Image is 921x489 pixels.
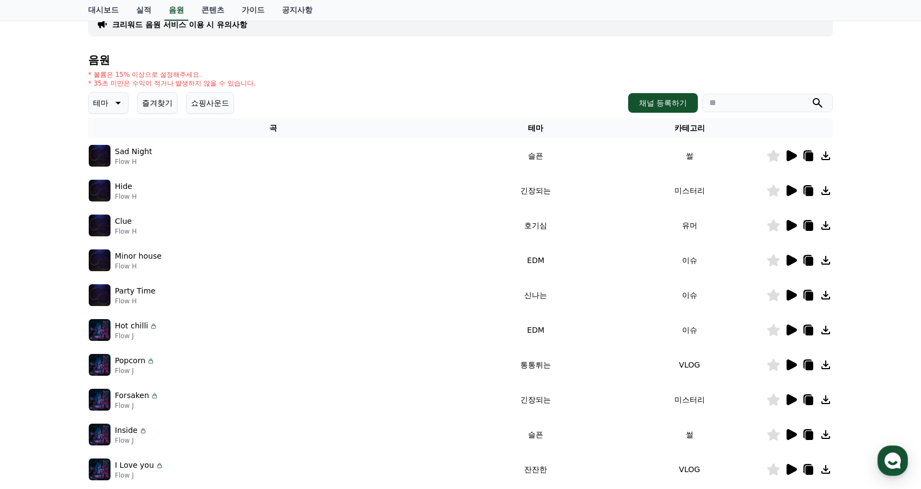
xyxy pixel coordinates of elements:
[89,354,110,376] img: music
[612,208,766,243] td: 유머
[112,19,247,30] a: 크리워드 음원 서비스 이용 시 유의사항
[89,424,110,445] img: music
[459,138,613,173] td: 슬픈
[115,250,162,262] p: Minor house
[612,173,766,208] td: 미스터리
[115,425,138,436] p: Inside
[137,92,177,114] button: 즐겨찾기
[88,92,128,114] button: 테마
[459,278,613,313] td: 신나는
[115,285,156,297] p: Party Time
[115,332,158,340] p: Flow J
[459,452,613,487] td: 잔잔한
[459,243,613,278] td: EDM
[459,173,613,208] td: 긴장되는
[34,362,41,370] span: 홈
[115,460,154,471] p: I Love you
[459,417,613,452] td: 슬픈
[88,118,459,138] th: 곡
[89,389,110,411] img: music
[115,192,137,201] p: Flow H
[115,390,149,401] p: Forsaken
[115,297,156,305] p: Flow H
[186,92,234,114] button: 쇼핑사운드
[115,471,164,480] p: Flow J
[115,216,132,227] p: Clue
[89,319,110,341] img: music
[115,146,152,157] p: Sad Night
[89,215,110,236] img: music
[89,284,110,306] img: music
[612,347,766,382] td: VLOG
[115,320,148,332] p: Hot chilli
[89,249,110,271] img: music
[115,436,148,445] p: Flow J
[459,382,613,417] td: 긴장되는
[459,313,613,347] td: EDM
[612,417,766,452] td: 썰
[612,138,766,173] td: 썰
[612,382,766,417] td: 미스터리
[88,79,256,88] p: * 35초 미만은 수익이 적거나 발생하지 않을 수 있습니다.
[140,345,209,372] a: 설정
[100,362,113,371] span: 대화
[88,54,833,66] h4: 음원
[88,70,256,79] p: * 볼륨은 15% 이상으로 설정해주세요.
[459,208,613,243] td: 호기심
[115,401,159,410] p: Flow J
[612,278,766,313] td: 이슈
[612,452,766,487] td: VLOG
[628,93,698,113] button: 채널 등록하기
[459,347,613,382] td: 통통튀는
[89,145,110,167] img: music
[115,366,155,375] p: Flow J
[93,95,108,111] p: 테마
[115,355,145,366] p: Popcorn
[3,345,72,372] a: 홈
[168,362,181,370] span: 설정
[115,262,162,271] p: Flow H
[89,459,110,480] img: music
[612,243,766,278] td: 이슈
[459,118,613,138] th: 테마
[612,313,766,347] td: 이슈
[115,227,137,236] p: Flow H
[89,180,110,201] img: music
[612,118,766,138] th: 카테고리
[115,157,152,166] p: Flow H
[72,345,140,372] a: 대화
[115,181,132,192] p: Hide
